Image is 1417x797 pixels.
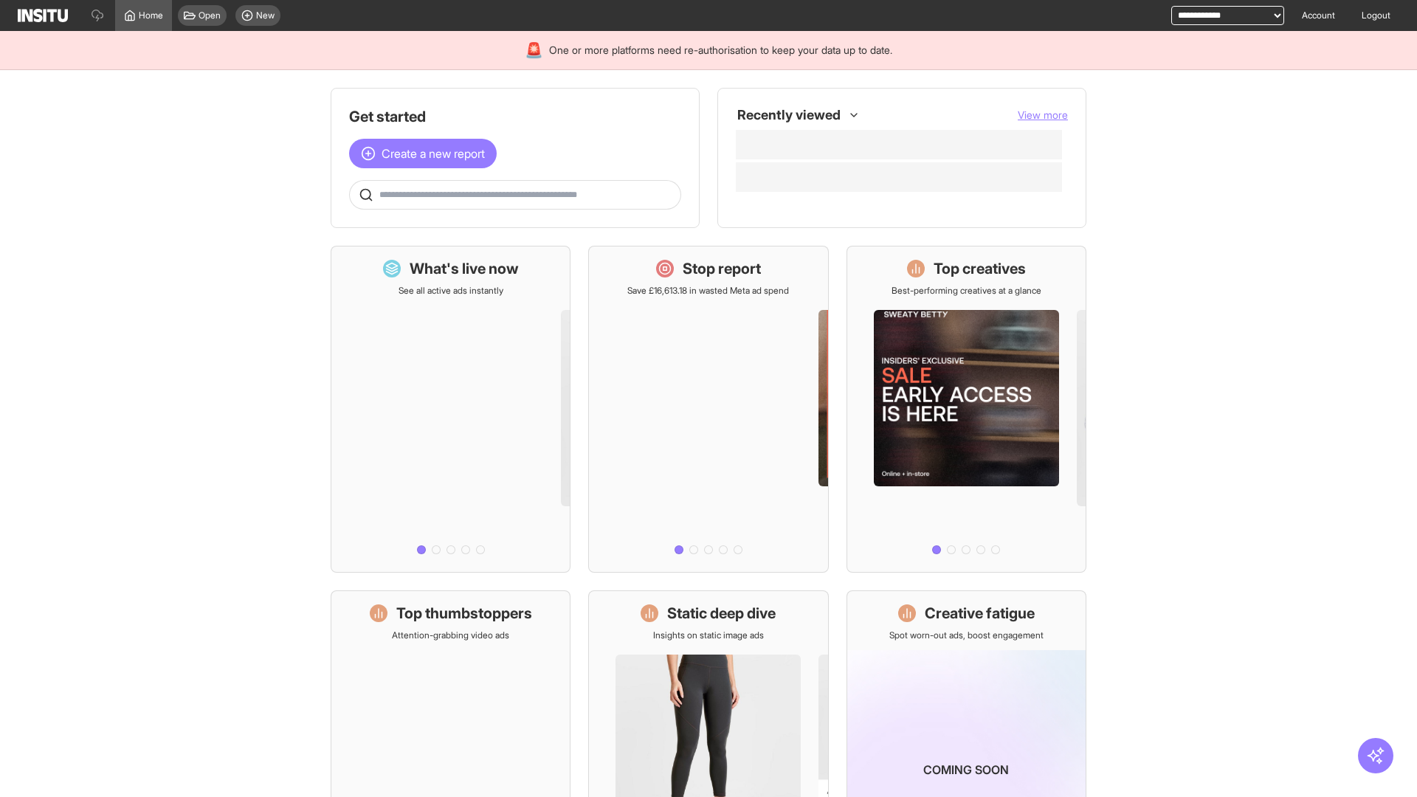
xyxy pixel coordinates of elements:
button: View more [1018,108,1068,123]
p: Attention-grabbing video ads [392,629,509,641]
div: 🚨 [525,40,543,61]
span: View more [1018,108,1068,121]
span: Open [199,10,221,21]
img: Logo [18,9,68,22]
h1: Stop report [683,258,761,279]
h1: Top thumbstoppers [396,603,532,624]
p: Save £16,613.18 in wasted Meta ad spend [627,285,789,297]
span: New [256,10,275,21]
span: Create a new report [382,145,485,162]
span: One or more platforms need re-authorisation to keep your data up to date. [549,43,892,58]
a: What's live nowSee all active ads instantly [331,246,570,573]
button: Create a new report [349,139,497,168]
h1: Static deep dive [667,603,776,624]
p: See all active ads instantly [399,285,503,297]
h1: Top creatives [934,258,1026,279]
h1: Get started [349,106,681,127]
p: Best-performing creatives at a glance [892,285,1041,297]
p: Insights on static image ads [653,629,764,641]
a: Top creativesBest-performing creatives at a glance [847,246,1086,573]
h1: What's live now [410,258,519,279]
a: Stop reportSave £16,613.18 in wasted Meta ad spend [588,246,828,573]
span: Home [139,10,163,21]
